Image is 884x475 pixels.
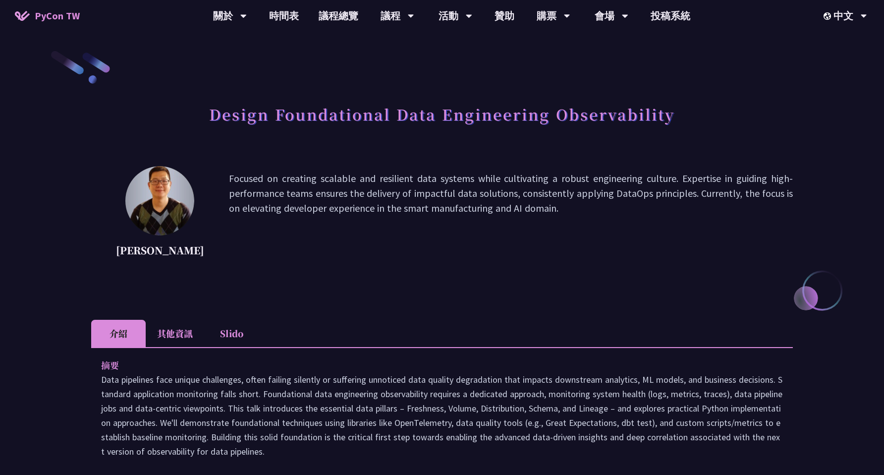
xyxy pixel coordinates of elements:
[209,99,675,129] h1: Design Foundational Data Engineering Observability
[101,358,763,372] p: 摘要
[229,171,793,260] p: Focused on creating scalable and resilient data systems while cultivating a robust engineering cu...
[824,12,833,20] img: Locale Icon
[146,320,204,347] li: 其他資訊
[125,166,194,236] img: Shuhsi Lin
[101,372,783,459] p: Data pipelines face unique challenges, often failing silently or suffering unnoticed data quality...
[35,8,80,23] span: PyCon TW
[204,320,259,347] li: Slido
[5,3,90,28] a: PyCon TW
[15,11,30,21] img: Home icon of PyCon TW 2025
[116,243,204,258] p: [PERSON_NAME]
[91,320,146,347] li: 介紹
